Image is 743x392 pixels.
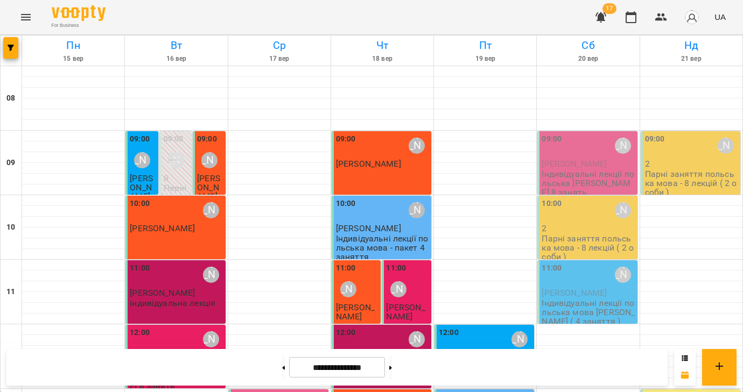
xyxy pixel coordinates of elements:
p: 2 [645,159,738,168]
span: [PERSON_NAME] [336,223,401,233]
span: For Business [52,22,106,29]
div: Anna Litkovets [134,152,150,168]
img: Voopty Logo [52,5,106,21]
p: індивідуальна лекція [130,298,215,308]
span: UA [714,11,726,23]
span: [PERSON_NAME] [336,159,401,169]
div: Valentyna Krytskaliuk [203,202,219,218]
h6: Нд [642,37,741,54]
label: 09:00 [197,133,217,145]
span: [PERSON_NAME] [386,302,425,322]
label: 10:00 [130,198,150,210]
div: Sofiia Aloshyna [168,152,184,168]
div: Anna Litkovets [203,331,219,347]
h6: Ср [230,37,329,54]
label: 09:00 [130,133,150,145]
p: 0 [164,174,190,183]
h6: Пн [24,37,123,54]
span: [PERSON_NAME] [130,173,153,202]
p: Індивідуальні лекції польська мова - пакет 4 заняття [336,234,429,262]
label: 11:00 [542,262,562,274]
label: 09:00 [164,133,184,145]
h6: 21 вер [642,54,741,64]
div: Valentyna Krytskaliuk [201,152,218,168]
label: 09:00 [336,133,356,145]
img: avatar_s.png [684,10,699,25]
h6: Чт [333,37,432,54]
span: [PERSON_NAME] [197,173,220,202]
p: Індивідуальні лекції польська [PERSON_NAME] 8 занять [386,322,429,377]
h6: 11 [6,286,15,298]
div: Valentyna Krytskaliuk [511,331,528,347]
div: Valentyna Krytskaliuk [340,281,356,297]
h6: 09 [6,157,15,169]
h6: 10 [6,222,15,233]
h6: 20 вер [538,54,637,64]
div: Anna Litkovets [615,202,631,218]
span: [PERSON_NAME] [130,288,195,298]
p: Парні заняття польська мова - 8 лекцій ( 2 особи ) [164,183,190,267]
div: Anna Litkovets [615,267,631,283]
label: 10:00 [336,198,356,210]
p: Індивідуальні лекції польська мова [PERSON_NAME] ( 4 заняття ) [542,298,635,326]
div: Anna Litkovets [615,138,631,154]
p: Індивідуальні лекції польська [PERSON_NAME] 8 занять [542,169,635,197]
label: 11:00 [130,262,150,274]
div: Valentyna Krytskaliuk [409,331,425,347]
button: Menu [13,4,39,30]
label: 12:00 [336,327,356,339]
label: 09:00 [542,133,562,145]
label: 11:00 [386,262,406,274]
h6: 18 вер [333,54,432,64]
p: 2 [542,224,635,233]
label: 09:00 [645,133,665,145]
label: 10:00 [542,198,562,210]
span: 17 [602,3,616,14]
span: [PERSON_NAME] [336,302,375,322]
h6: 19 вер [436,54,535,64]
div: Valentyna Krytskaliuk [203,267,219,283]
label: 12:00 [130,327,150,339]
span: [PERSON_NAME] [542,159,607,169]
label: 11:00 [336,262,356,274]
div: Sofiia Aloshyna [718,138,734,154]
span: [PERSON_NAME] [130,223,195,233]
h6: Сб [538,37,637,54]
div: Valentyna Krytskaliuk [409,138,425,154]
label: 12:00 [439,327,459,339]
h6: 17 вер [230,54,329,64]
button: UA [710,7,730,27]
h6: 16 вер [127,54,226,64]
p: індивідуальна лекція [336,322,379,340]
div: Anna Litkovets [390,281,406,297]
span: [PERSON_NAME] [542,288,607,298]
h6: Вт [127,37,226,54]
h6: Пт [436,37,535,54]
h6: 15 вер [24,54,123,64]
p: Парні заняття польська мова - 8 лекцій ( 2 особи ) [645,169,738,197]
h6: 08 [6,92,15,104]
p: Парні заняття польська мова - 8 лекцій ( 2 особи ) [542,234,635,262]
div: Valentyna Krytskaliuk [409,202,425,218]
